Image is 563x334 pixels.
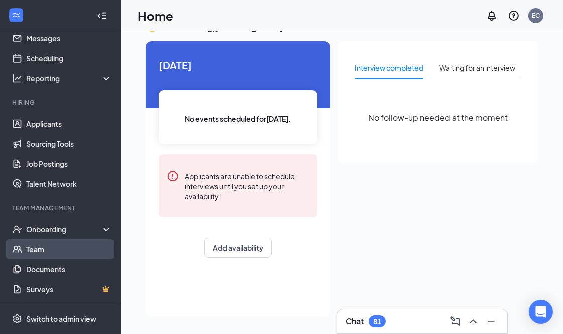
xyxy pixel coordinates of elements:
[12,98,110,107] div: Hiring
[167,170,179,182] svg: Error
[12,224,22,234] svg: UserCheck
[485,315,497,327] svg: Minimize
[26,259,112,279] a: Documents
[185,113,291,124] span: No events scheduled for [DATE] .
[204,238,272,258] button: Add availability
[508,10,520,22] svg: QuestionInfo
[138,7,173,24] h1: Home
[467,315,479,327] svg: ChevronUp
[369,111,508,124] span: No follow-up needed at the moment
[26,314,96,324] div: Switch to admin view
[529,300,553,324] div: Open Intercom Messenger
[346,316,364,327] h3: Chat
[465,313,481,329] button: ChevronUp
[439,62,515,73] div: Waiting for an interview
[532,11,540,20] div: EC
[26,154,112,174] a: Job Postings
[447,313,463,329] button: ComposeMessage
[449,315,461,327] svg: ComposeMessage
[26,48,112,68] a: Scheduling
[26,73,112,83] div: Reporting
[26,174,112,194] a: Talent Network
[373,317,381,326] div: 81
[483,313,499,329] button: Minimize
[97,11,107,21] svg: Collapse
[26,114,112,134] a: Applicants
[12,204,110,212] div: Team Management
[12,73,22,83] svg: Analysis
[26,134,112,154] a: Sourcing Tools
[12,314,22,324] svg: Settings
[26,239,112,259] a: Team
[11,10,21,20] svg: WorkstreamLogo
[486,10,498,22] svg: Notifications
[185,170,309,201] div: Applicants are unable to schedule interviews until you set up your availability.
[159,57,317,73] span: [DATE]
[26,279,112,299] a: SurveysCrown
[355,62,423,73] div: Interview completed
[26,224,103,234] div: Onboarding
[26,28,112,48] a: Messages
